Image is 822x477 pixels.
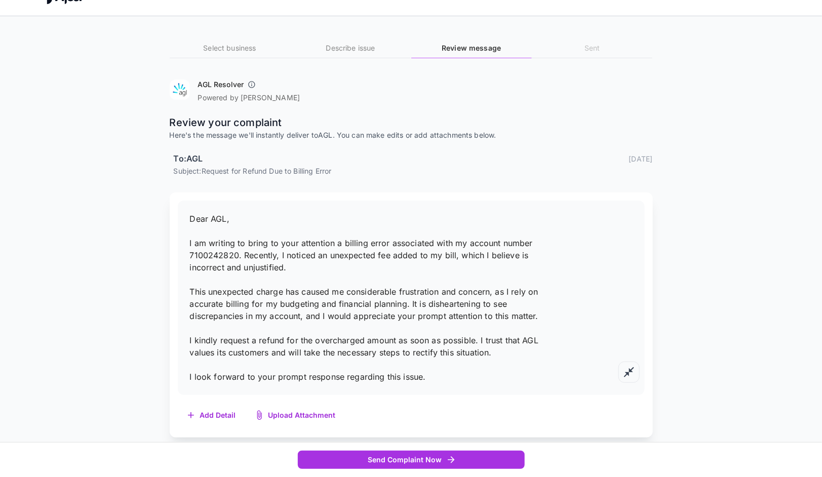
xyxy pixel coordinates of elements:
[198,93,300,103] p: Powered by [PERSON_NAME]
[190,214,539,382] span: Dear AGL, I am writing to bring to your attention a billing error associated with my account numb...
[290,43,411,54] h6: Describe issue
[174,166,653,176] p: Subject: Request for Refund Due to Billing Error
[170,43,290,54] h6: Select business
[532,43,652,54] h6: Sent
[174,152,203,166] h6: To: AGL
[629,153,653,164] p: [DATE]
[178,405,246,426] button: Add Detail
[170,130,653,140] p: Here's the message we'll instantly deliver to AGL . You can make edits or add attachments below.
[198,79,244,90] h6: AGL Resolver
[170,115,653,130] p: Review your complaint
[170,79,190,100] img: AGL
[411,43,532,54] h6: Review message
[298,451,525,469] button: Send Complaint Now
[246,405,346,426] button: Upload Attachment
